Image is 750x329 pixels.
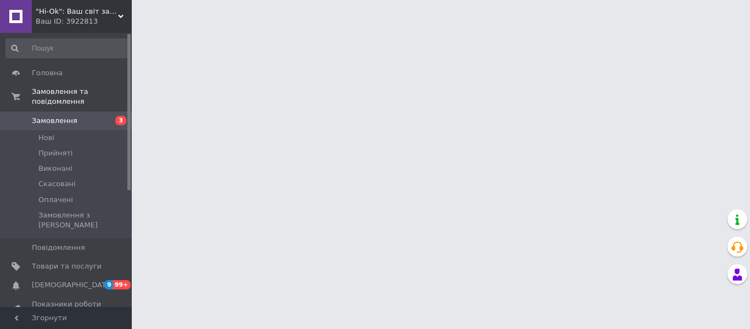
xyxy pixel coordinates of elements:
span: Головна [32,68,63,78]
input: Пошук [5,38,130,58]
span: Виконані [38,164,72,174]
span: 9 [104,280,113,289]
span: Товари та послуги [32,261,102,271]
div: Ваш ID: 3922813 [36,16,132,26]
span: Замовлення з [PERSON_NAME] [38,210,128,230]
span: Замовлення та повідомлення [32,87,132,107]
span: [DEMOGRAPHIC_DATA] [32,280,113,290]
span: Прийняті [38,148,72,158]
span: Скасовані [38,179,76,189]
span: Оплачені [38,195,73,205]
span: Показники роботи компанії [32,299,102,319]
span: Замовлення [32,116,77,126]
span: 99+ [113,280,131,289]
span: "Hi-Ok": Ваш світ затишку та комфорту! [36,7,118,16]
span: 3 [115,116,126,125]
span: Нові [38,133,54,143]
span: Повідомлення [32,243,85,253]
